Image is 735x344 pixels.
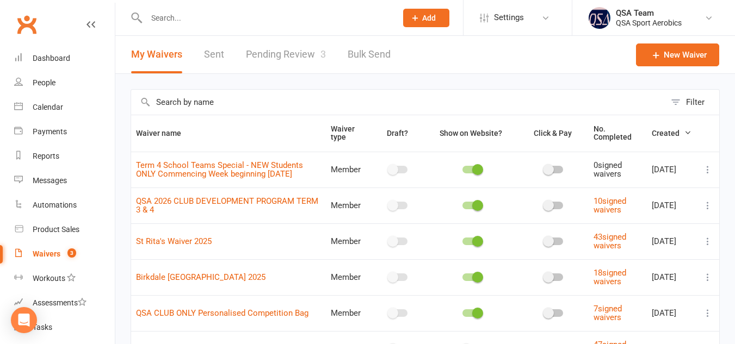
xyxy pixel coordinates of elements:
[494,5,524,30] span: Settings
[387,129,408,137] span: Draft?
[11,307,37,333] div: Open Intercom Messenger
[14,193,115,217] a: Automations
[589,115,647,152] th: No. Completed
[14,168,115,193] a: Messages
[686,96,705,109] div: Filter
[616,8,682,18] div: QSA Team
[14,46,115,71] a: Dashboard
[131,36,182,73] button: My Waivers
[616,18,682,28] div: QSA Sport Aerobics
[647,295,696,331] td: [DATE]
[430,127,514,140] button: Show on Website?
[33,54,70,62] div: Dashboard
[422,14,436,22] span: Add
[14,120,115,144] a: Payments
[647,152,696,187] td: [DATE]
[589,7,610,29] img: thumb_image1645967867.png
[326,295,372,331] td: Member
[33,249,60,258] div: Waivers
[594,196,626,215] a: 10signed waivers
[14,266,115,291] a: Workouts
[594,232,626,251] a: 43signed waivers
[67,248,76,258] span: 3
[33,323,52,332] div: Tasks
[33,225,79,234] div: Product Sales
[326,223,372,259] td: Member
[647,259,696,295] td: [DATE]
[524,127,584,140] button: Click & Pay
[665,90,719,115] button: Filter
[377,127,420,140] button: Draft?
[143,10,389,26] input: Search...
[326,187,372,223] td: Member
[33,127,67,136] div: Payments
[136,308,308,318] a: QSA CLUB ONLY Personalised Competition Bag
[14,242,115,266] a: Waivers 3
[594,160,622,179] span: 0 signed waivers
[348,36,391,73] a: Bulk Send
[14,95,115,120] a: Calendar
[14,71,115,95] a: People
[403,9,449,27] button: Add
[204,36,224,73] a: Sent
[33,103,63,111] div: Calendar
[136,272,265,282] a: Birkdale [GEOGRAPHIC_DATA] 2025
[14,291,115,315] a: Assessments
[136,196,318,215] a: QSA 2026 CLUB DEVELOPMENT PROGRAM TERM 3 & 4
[594,304,622,323] a: 7signed waivers
[14,144,115,168] a: Reports
[320,48,326,60] span: 3
[33,152,59,160] div: Reports
[326,115,372,152] th: Waiver type
[534,129,572,137] span: Click & Pay
[136,236,212,246] a: St Rita's Waiver 2025
[14,315,115,340] a: Tasks
[33,298,87,307] div: Assessments
[647,223,696,259] td: [DATE]
[246,36,326,73] a: Pending Review3
[136,160,303,179] a: Term 4 School Teams Special - NEW Students ONLY Commencing Week beginning [DATE]
[594,268,626,287] a: 18signed waivers
[326,152,372,187] td: Member
[13,11,40,38] a: Clubworx
[636,43,719,66] a: New Waiver
[33,176,67,185] div: Messages
[33,274,65,283] div: Workouts
[652,129,691,137] span: Created
[33,201,77,209] div: Automations
[136,129,193,137] span: Waiver name
[131,90,665,115] input: Search by name
[652,127,691,140] button: Created
[14,217,115,242] a: Product Sales
[136,127,193,140] button: Waiver name
[647,187,696,223] td: [DATE]
[326,259,372,295] td: Member
[33,78,55,87] div: People
[440,129,502,137] span: Show on Website?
